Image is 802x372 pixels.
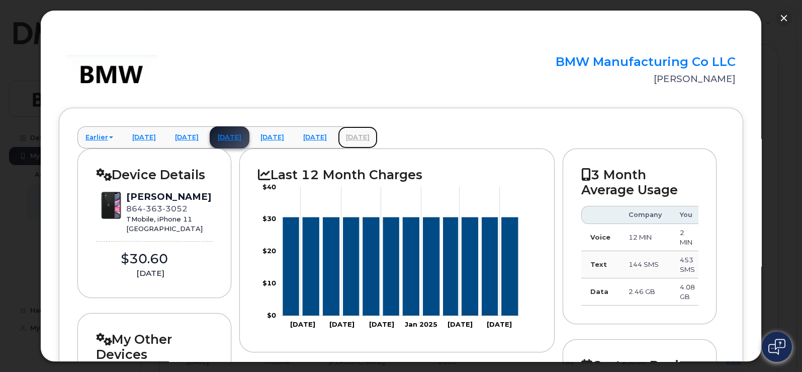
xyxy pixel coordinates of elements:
th: Company [619,206,671,224]
strong: Text [590,260,607,268]
h2: 3 Month Average Usage [581,167,698,198]
tspan: Jan 2025 [405,320,437,328]
td: 144 SMS [619,251,671,278]
tspan: [DATE] [487,320,512,328]
tspan: $10 [262,279,276,287]
td: 453 SMS [671,251,704,278]
tspan: $30 [262,215,276,223]
div: [PERSON_NAME] [126,190,211,203]
tspan: $40 [262,183,276,191]
th: You [671,206,704,224]
span: 3052 [162,204,188,213]
td: 12 MIN [619,224,671,251]
a: [DATE] [167,126,207,148]
td: 2.46 GB [619,278,671,306]
a: [DATE] [338,126,378,148]
td: 2 MIN [671,224,704,251]
div: TMobile, iPhone 11 [GEOGRAPHIC_DATA] [126,214,211,233]
a: [DATE] [252,126,292,148]
a: [DATE] [210,126,249,148]
strong: Voice [590,233,610,241]
tspan: [DATE] [369,320,394,328]
h2: Last 12 Month Charges [258,167,537,182]
tspan: [DATE] [329,320,354,328]
a: [DATE] [295,126,335,148]
g: Chart [262,183,520,328]
tspan: [DATE] [448,320,473,328]
tspan: [DATE] [290,320,315,328]
h2: Device Details [96,167,213,182]
tspan: $0 [267,311,276,319]
strong: Data [590,287,608,295]
div: $30.60 [96,250,193,268]
g: Series [283,217,518,316]
img: Open chat [768,339,785,355]
tspan: $20 [262,247,276,255]
td: 4.08 GB [671,278,704,306]
h2: My Other Devices [96,332,213,362]
span: 864 [126,204,188,213]
div: [DATE] [96,268,205,279]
